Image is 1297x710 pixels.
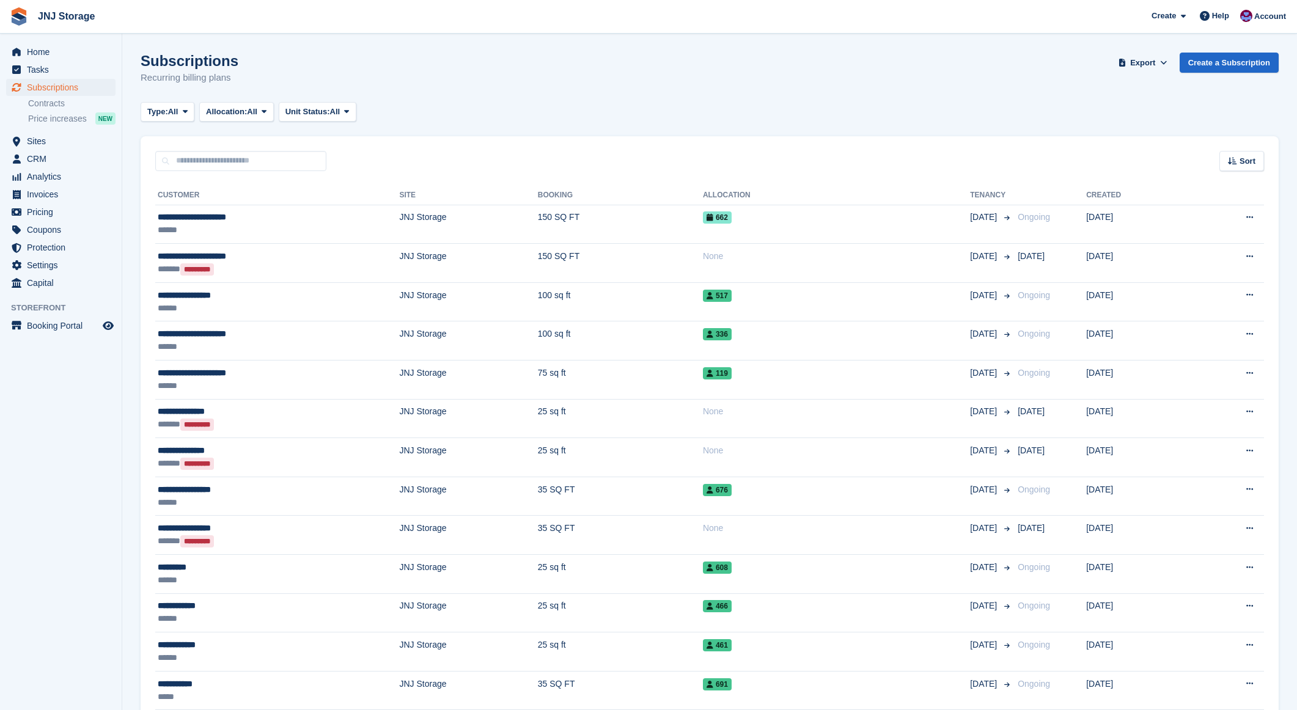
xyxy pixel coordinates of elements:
td: 25 sq ft [538,399,703,438]
span: Pricing [27,203,100,221]
td: [DATE] [1086,516,1189,555]
span: [DATE] [1018,406,1045,416]
a: menu [6,43,116,60]
td: [DATE] [1086,593,1189,632]
td: JNJ Storage [399,555,537,594]
td: 25 sq ft [538,555,703,594]
a: menu [6,274,116,291]
span: [DATE] [970,522,999,535]
div: NEW [95,112,116,125]
div: None [703,444,970,457]
a: Contracts [28,98,116,109]
span: 691 [703,678,732,690]
span: Type: [147,106,168,118]
span: [DATE] [970,483,999,496]
span: Ongoing [1018,679,1050,689]
span: Coupons [27,221,100,238]
a: JNJ Storage [33,6,100,26]
td: 25 sq ft [538,632,703,672]
th: Booking [538,186,703,205]
span: Analytics [27,168,100,185]
span: 608 [703,562,732,574]
a: menu [6,186,116,203]
span: Booking Portal [27,317,100,334]
span: Sites [27,133,100,150]
span: Ongoing [1018,290,1050,300]
td: 25 sq ft [538,593,703,632]
td: [DATE] [1086,321,1189,360]
span: 676 [703,484,732,496]
th: Allocation [703,186,970,205]
span: [DATE] [970,599,999,612]
span: Protection [27,239,100,256]
span: Invoices [27,186,100,203]
a: Price increases NEW [28,112,116,125]
span: Unit Status: [285,106,330,118]
span: Help [1212,10,1229,22]
span: [DATE] [970,405,999,418]
td: [DATE] [1086,399,1189,438]
a: menu [6,61,116,78]
a: Preview store [101,318,116,333]
a: menu [6,168,116,185]
td: 100 sq ft [538,321,703,360]
td: [DATE] [1086,671,1189,710]
a: menu [6,203,116,221]
span: Ongoing [1018,640,1050,650]
div: None [703,405,970,418]
td: JNJ Storage [399,360,537,400]
td: 35 SQ FT [538,477,703,516]
span: 466 [703,600,732,612]
img: Jonathan Scrase [1240,10,1252,22]
td: 150 SQ FT [538,244,703,283]
span: Storefront [11,302,122,314]
span: Create [1152,10,1176,22]
span: Subscriptions [27,79,100,96]
span: Ongoing [1018,601,1050,610]
span: Ongoing [1018,562,1050,572]
span: Ongoing [1018,485,1050,494]
a: Create a Subscription [1180,53,1279,73]
span: Ongoing [1018,368,1050,378]
td: JNJ Storage [399,205,537,244]
span: [DATE] [970,444,999,457]
span: Ongoing [1018,329,1050,339]
td: 35 SQ FT [538,516,703,555]
td: JNJ Storage [399,477,537,516]
span: 461 [703,639,732,651]
th: Tenancy [970,186,1013,205]
td: 75 sq ft [538,360,703,400]
span: Sort [1240,155,1255,167]
td: JNJ Storage [399,671,537,710]
button: Type: All [141,102,194,122]
span: All [330,106,340,118]
button: Allocation: All [199,102,274,122]
th: Created [1086,186,1189,205]
span: [DATE] [970,250,999,263]
td: [DATE] [1086,360,1189,400]
td: 150 SQ FT [538,205,703,244]
button: Export [1116,53,1170,73]
span: [DATE] [970,678,999,690]
td: JNJ Storage [399,593,537,632]
a: menu [6,150,116,167]
span: [DATE] [970,367,999,379]
img: stora-icon-8386f47178a22dfd0bd8f6a31ec36ba5ce8667c1dd55bd0f319d3a0aa187defe.svg [10,7,28,26]
span: 336 [703,328,732,340]
span: Home [27,43,100,60]
span: Export [1130,57,1155,69]
span: [DATE] [970,639,999,651]
p: Recurring billing plans [141,71,238,85]
th: Site [399,186,537,205]
span: [DATE] [970,211,999,224]
td: 25 sq ft [538,438,703,477]
td: JNJ Storage [399,438,537,477]
td: JNJ Storage [399,321,537,360]
a: menu [6,317,116,334]
span: [DATE] [1018,523,1045,533]
span: [DATE] [970,328,999,340]
span: CRM [27,150,100,167]
span: 517 [703,290,732,302]
span: Settings [27,257,100,274]
button: Unit Status: All [279,102,356,122]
